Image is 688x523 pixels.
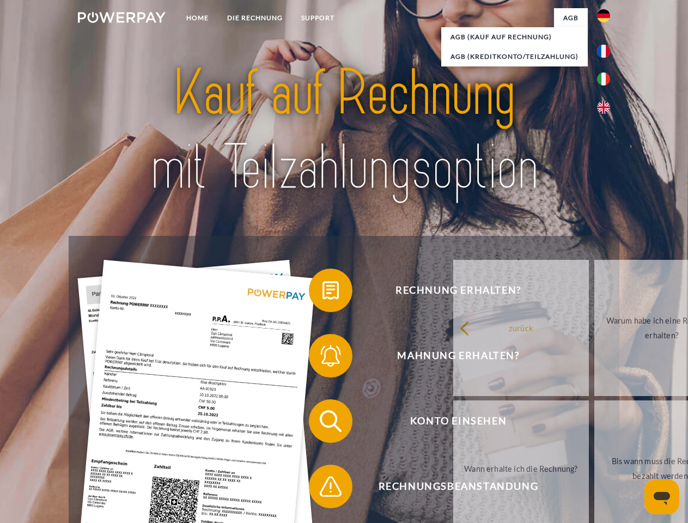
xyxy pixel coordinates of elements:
[441,27,588,47] a: AGB (Kauf auf Rechnung)
[317,277,344,304] img: qb_bill.svg
[597,101,610,114] img: en
[317,342,344,369] img: qb_bell.svg
[309,399,592,443] button: Konto einsehen
[644,479,679,514] iframe: Button to launch messaging window
[597,72,610,86] img: it
[104,52,584,209] img: title-powerpay_de.svg
[309,465,592,508] button: Rechnungsbeanstandung
[441,47,588,66] a: AGB (Kreditkonto/Teilzahlung)
[78,12,166,23] img: logo-powerpay-white.svg
[317,408,344,435] img: qb_search.svg
[292,8,344,28] a: SUPPORT
[309,334,592,378] button: Mahnung erhalten?
[460,320,582,335] div: zurück
[317,473,344,500] img: qb_warning.svg
[177,8,218,28] a: Home
[597,45,610,58] img: fr
[597,9,610,22] img: de
[218,8,292,28] a: DIE RECHNUNG
[554,8,588,28] a: agb
[460,461,582,476] div: Wann erhalte ich die Rechnung?
[309,269,592,312] button: Rechnung erhalten?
